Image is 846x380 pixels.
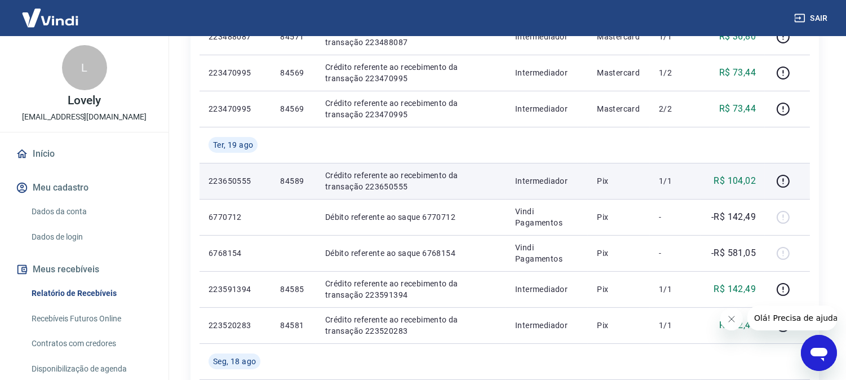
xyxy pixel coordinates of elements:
p: 1/1 [659,31,692,42]
p: R$ 104,02 [714,174,756,188]
p: Mastercard [597,67,641,78]
img: Vindi [14,1,87,35]
p: Débito referente ao saque 6768154 [325,248,497,259]
p: 2/2 [659,103,692,114]
p: Pix [597,248,641,259]
p: -R$ 142,49 [711,210,756,224]
p: Crédito referente ao recebimento da transação 223488087 [325,25,497,48]
a: Contratos com credores [27,332,155,355]
iframe: Mensagem da empresa [747,306,837,330]
p: Intermediador [515,31,579,42]
p: Pix [597,284,641,295]
p: 1/1 [659,175,692,187]
p: 84569 [280,103,307,114]
p: 84585 [280,284,307,295]
p: Intermediador [515,103,579,114]
p: Intermediador [515,67,579,78]
p: 84571 [280,31,307,42]
p: [EMAIL_ADDRESS][DOMAIN_NAME] [22,111,147,123]
p: Intermediador [515,175,579,187]
p: 223470995 [209,67,262,78]
p: Vindi Pagamentos [515,206,579,228]
p: Crédito referente ao recebimento da transação 223650555 [325,170,497,192]
a: Início [14,142,155,166]
p: Mastercard [597,103,641,114]
p: 6768154 [209,248,262,259]
p: Intermediador [515,284,579,295]
span: Olá! Precisa de ajuda? [7,8,95,17]
p: Crédito referente ao recebimento da transação 223470995 [325,61,497,84]
p: 223591394 [209,284,262,295]
p: Crédito referente ao recebimento da transação 223591394 [325,278,497,301]
p: Pix [597,175,641,187]
iframe: Botão para abrir a janela de mensagens [801,335,837,371]
a: Relatório de Recebíveis [27,282,155,305]
p: 1/1 [659,284,692,295]
iframe: Fechar mensagem [720,308,743,330]
p: 84581 [280,320,307,331]
p: Vindi Pagamentos [515,242,579,264]
p: Débito referente ao saque 6770712 [325,211,497,223]
p: 1/1 [659,320,692,331]
p: R$ 142,49 [714,282,756,296]
p: Lovely [68,95,101,107]
p: 223520283 [209,320,262,331]
p: 223650555 [209,175,262,187]
p: Mastercard [597,31,641,42]
p: 84589 [280,175,307,187]
p: -R$ 581,05 [711,246,756,260]
p: R$ 42,40 [719,319,756,332]
p: - [659,248,692,259]
a: Recebíveis Futuros Online [27,307,155,330]
a: Dados de login [27,226,155,249]
p: - [659,211,692,223]
p: Pix [597,211,641,223]
span: Ter, 19 ago [213,139,253,151]
button: Sair [792,8,832,29]
p: 1/2 [659,67,692,78]
p: 223470995 [209,103,262,114]
p: R$ 36,80 [719,30,756,43]
p: R$ 73,44 [719,66,756,79]
p: 84569 [280,67,307,78]
p: Pix [597,320,641,331]
p: Intermediador [515,320,579,331]
p: Crédito referente ao recebimento da transação 223470995 [325,98,497,120]
p: 223488087 [209,31,262,42]
button: Meu cadastro [14,175,155,200]
div: L [62,45,107,90]
button: Meus recebíveis [14,257,155,282]
p: Crédito referente ao recebimento da transação 223520283 [325,314,497,337]
span: Seg, 18 ago [213,356,256,367]
p: R$ 73,44 [719,102,756,116]
p: 6770712 [209,211,262,223]
a: Dados da conta [27,200,155,223]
